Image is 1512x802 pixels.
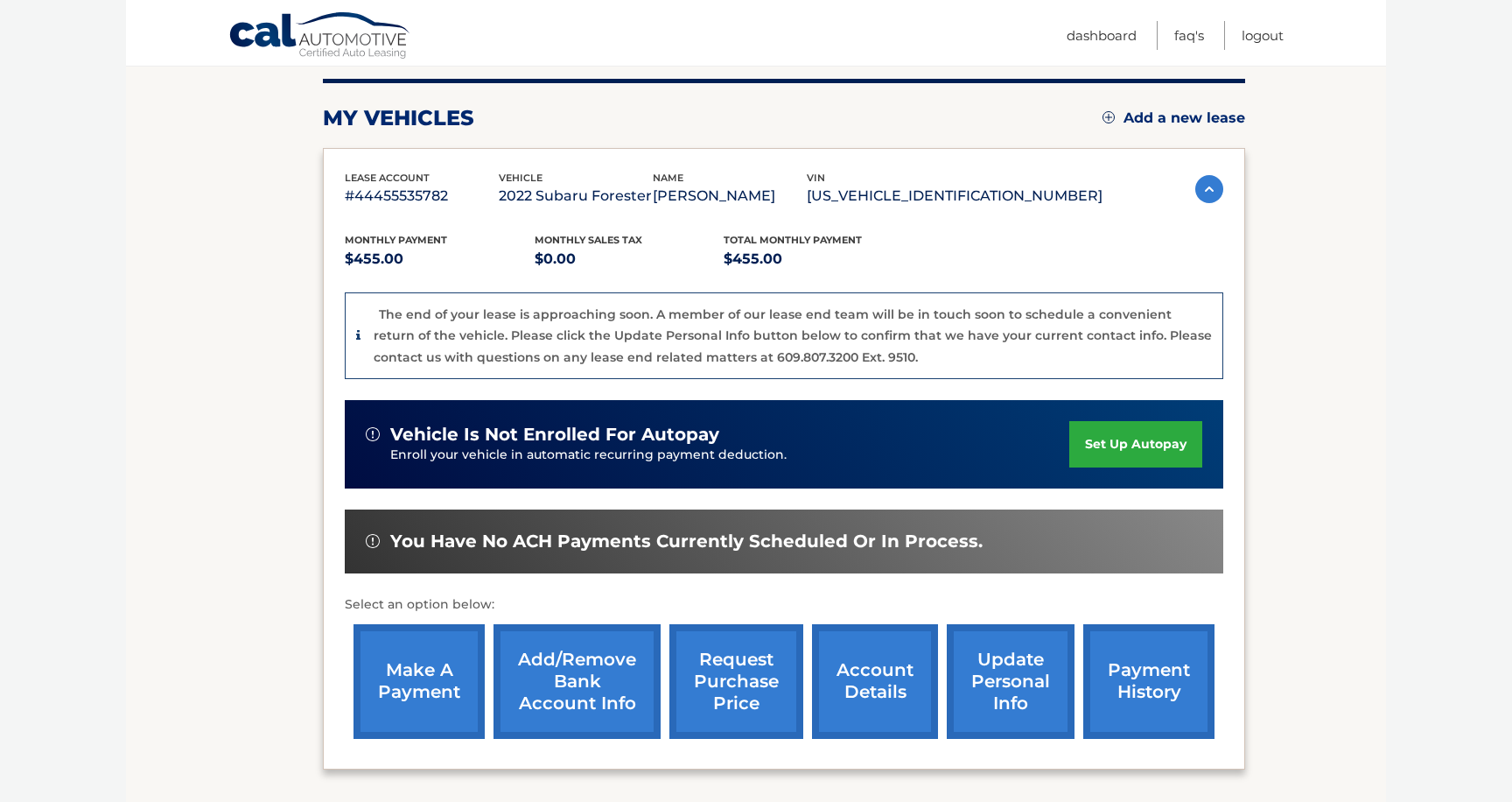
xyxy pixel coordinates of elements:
[653,184,807,208] p: [PERSON_NAME]
[353,624,485,739] a: make a payment
[345,247,535,271] p: $455.00
[390,446,1069,465] p: Enroll your vehicle in automatic recurring payment deduction.
[1102,109,1245,127] a: Add a new lease
[323,105,474,131] h2: my vehicles
[366,534,380,548] img: alert-white.svg
[493,624,661,739] a: Add/Remove bank account info
[390,424,719,446] span: vehicle is not enrolled for autopay
[366,427,380,441] img: alert-white.svg
[1242,21,1284,50] a: Logout
[724,234,862,246] span: Total Monthly Payment
[1195,175,1223,203] img: accordion-active.svg
[499,184,653,208] p: 2022 Subaru Forester
[1083,624,1214,739] a: payment history
[374,306,1212,365] p: The end of your lease is approaching soon. A member of our lease end team will be in touch soon t...
[653,172,683,184] span: name
[535,247,724,271] p: $0.00
[812,624,938,739] a: account details
[390,531,983,552] span: You have no ACH payments currently scheduled or in process.
[1069,421,1202,468] a: set up autopay
[345,234,447,246] span: Monthly Payment
[669,624,803,739] a: request purchase price
[947,624,1074,739] a: update personal info
[345,594,1223,616] p: Select an option below:
[345,172,430,184] span: lease account
[807,172,825,184] span: vin
[807,184,1102,208] p: [US_VEHICLE_IDENTIFICATION_NUMBER]
[1174,21,1204,50] a: FAQ's
[345,184,499,208] p: #44455535782
[724,247,913,271] p: $455.00
[499,172,542,184] span: vehicle
[228,11,412,62] a: Cal Automotive
[1067,21,1137,50] a: Dashboard
[1102,111,1115,123] img: add.svg
[535,234,642,246] span: Monthly sales Tax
